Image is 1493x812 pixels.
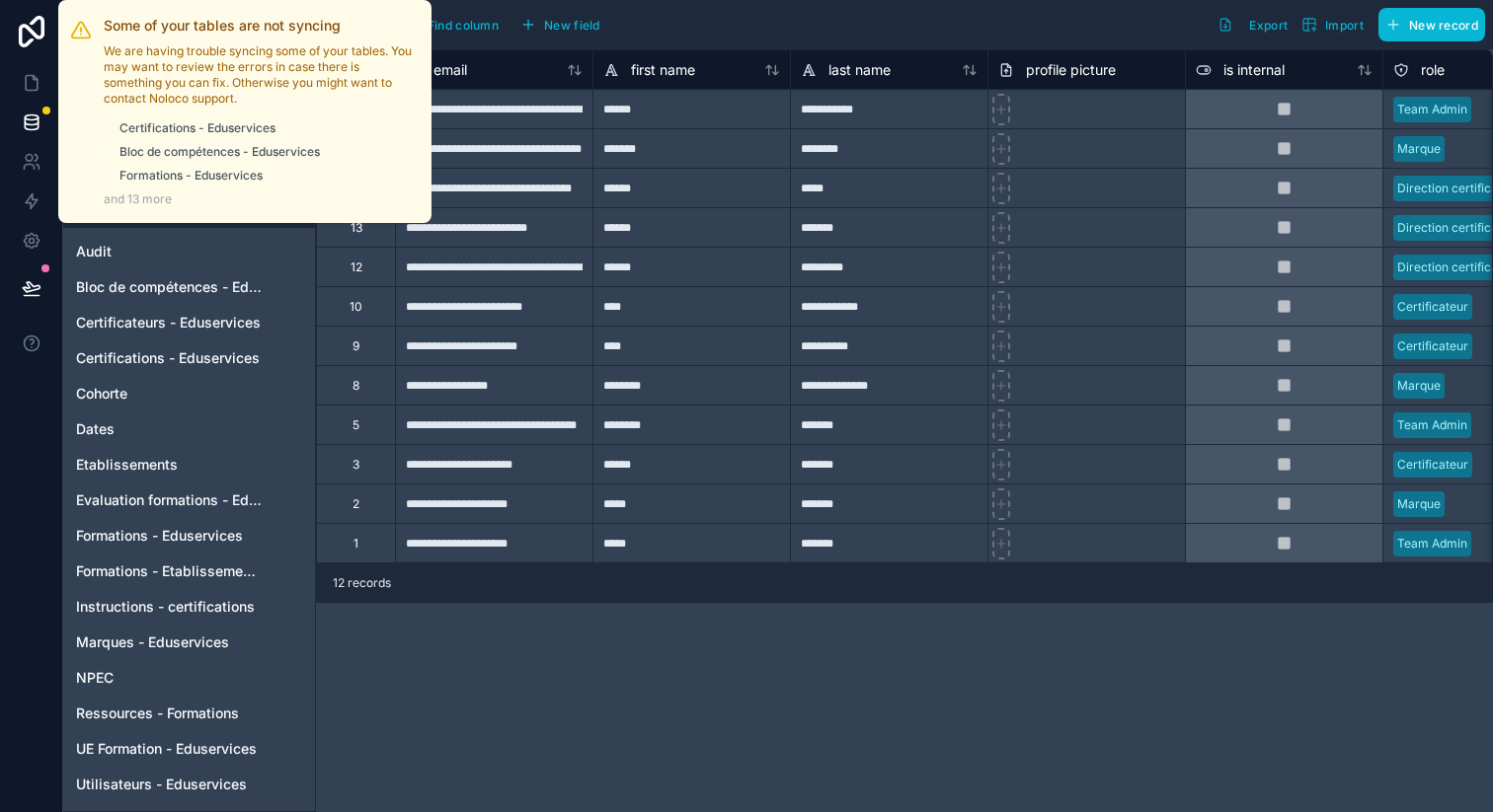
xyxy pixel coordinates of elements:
[1026,60,1116,80] span: profile picture
[119,144,320,160] span: Bloc de compétences - Eduservices
[104,191,420,207] p: and 13 more
[351,259,362,275] div: 12
[119,120,420,136] a: Certifications - Eduservices
[104,43,420,107] p: We are having trouble syncing some of your tables. You may want to review the errors in case ther...
[1397,140,1441,158] div: Marque
[353,378,359,394] div: 8
[1409,18,1478,33] span: New record
[397,10,506,39] button: Find column
[353,338,359,354] div: 9
[354,536,358,552] div: 1
[119,168,263,184] span: Formations - Eduservices
[513,10,607,39] button: New field
[353,457,359,473] div: 3
[428,18,499,33] span: Find column
[1211,8,1295,41] button: Export
[544,18,600,33] span: New field
[353,417,359,433] div: 5
[351,220,362,236] div: 13
[631,60,695,80] span: first name
[119,144,420,160] a: Bloc de compétences - Eduservices
[119,168,420,184] a: Formations - Eduservices
[1397,535,1467,553] div: Team Admin
[1325,18,1364,33] span: Import
[1371,8,1485,41] a: New record
[1378,8,1485,41] button: New record
[350,299,362,315] div: 10
[119,120,275,136] span: Certifications - Eduservices
[1397,377,1441,395] div: Marque
[1397,456,1468,474] div: Certificateur
[1397,101,1467,118] div: Team Admin
[1249,18,1288,33] span: Export
[1421,60,1445,80] span: role
[333,575,391,591] span: 12 records
[433,60,467,80] span: email
[1295,8,1371,41] button: Import
[1397,298,1468,316] div: Certificateur
[1397,337,1468,355] div: Certificateur
[353,496,359,512] div: 2
[104,16,420,36] h2: Some of your tables are not syncing
[828,60,891,80] span: last name
[1397,416,1467,434] div: Team Admin
[1397,495,1441,513] div: Marque
[1223,60,1285,80] span: is internal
